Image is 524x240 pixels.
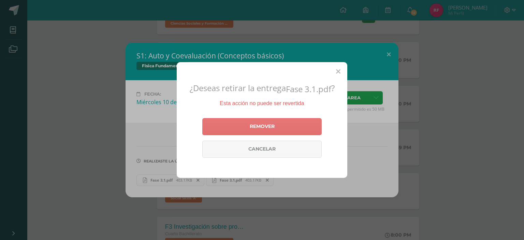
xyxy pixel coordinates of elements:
[202,118,322,135] a: Remover
[185,82,339,95] h2: ¿Deseas retirar la entrega ?
[336,67,340,75] span: Close (Esc)
[220,100,304,106] span: Esta acción no puede ser revertida
[202,141,322,158] a: Cancelar
[286,83,331,95] span: Fase 3.1.pdf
